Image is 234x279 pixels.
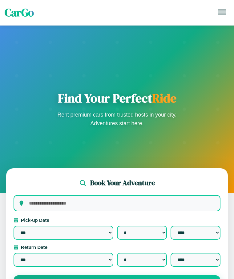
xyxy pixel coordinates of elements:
label: Return Date [14,245,220,250]
h1: Find Your Perfect [55,91,179,106]
span: Ride [152,90,176,106]
p: Rent premium cars from trusted hosts in your city. Adventures start here. [55,110,179,128]
label: Pick-up Date [14,217,220,223]
span: CarGo [5,5,34,20]
h2: Book Your Adventure [90,178,155,188]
